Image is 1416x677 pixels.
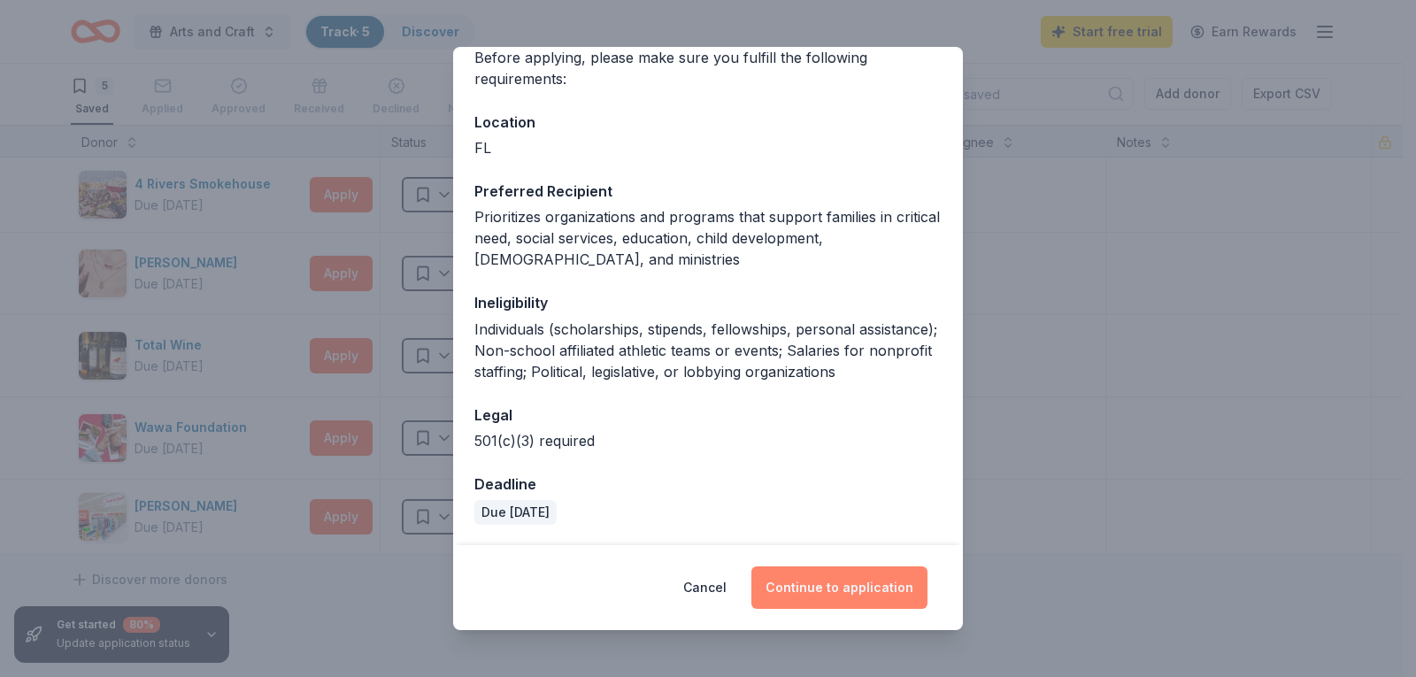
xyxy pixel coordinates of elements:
div: Deadline [474,473,942,496]
div: Ineligibility [474,291,942,314]
div: Preferred Recipient [474,180,942,203]
div: Before applying, please make sure you fulfill the following requirements: [474,47,942,89]
div: FL [474,137,942,158]
div: Location [474,111,942,134]
div: Due [DATE] [474,500,557,525]
button: Cancel [683,566,727,609]
div: Prioritizes organizations and programs that support families in critical need, social services, e... [474,206,942,270]
div: Individuals (scholarships, stipends, fellowships, personal assistance); Non-school affiliated ath... [474,319,942,382]
div: Legal [474,404,942,427]
div: 501(c)(3) required [474,430,942,451]
button: Continue to application [751,566,927,609]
